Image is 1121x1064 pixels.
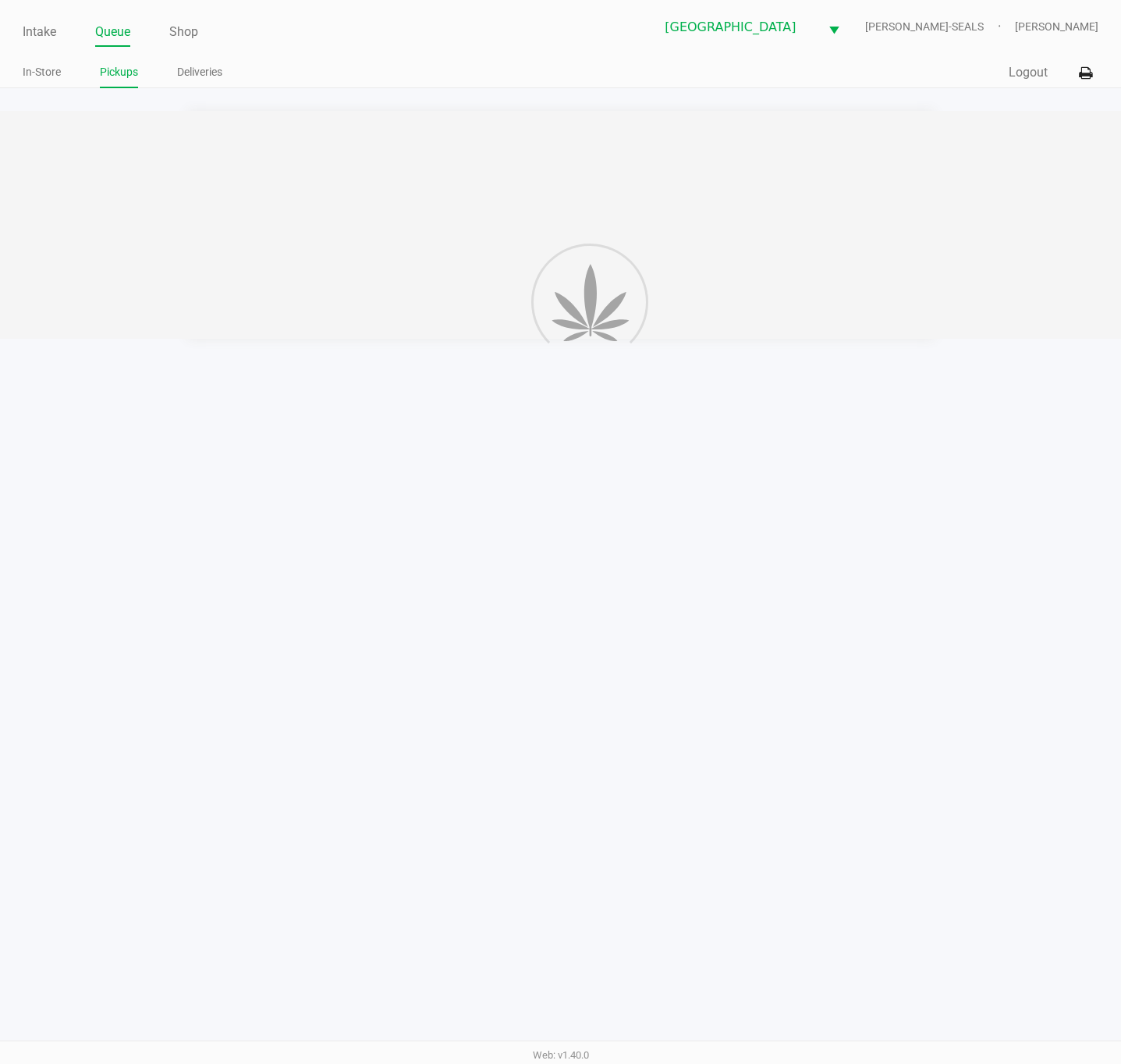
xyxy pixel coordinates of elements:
[865,19,1015,35] span: [PERSON_NAME]-SEALS
[23,62,61,82] a: In-Store
[665,18,810,37] span: [GEOGRAPHIC_DATA]
[1015,19,1098,35] span: [PERSON_NAME]
[1009,63,1048,82] button: Logout
[100,62,138,82] a: Pickups
[533,1049,589,1061] span: Web: v1.40.0
[23,21,56,43] a: Intake
[95,21,130,43] a: Queue
[177,62,222,82] a: Deliveries
[819,9,849,45] button: Select
[169,21,198,43] a: Shop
